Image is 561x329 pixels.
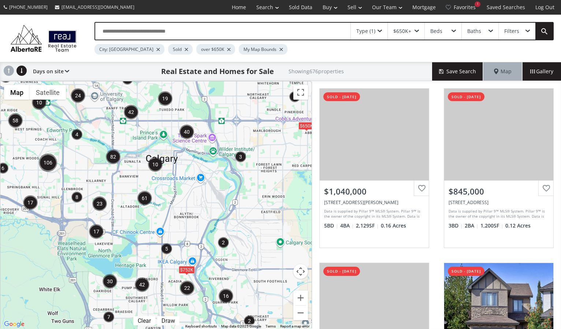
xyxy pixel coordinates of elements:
[504,29,519,34] div: Filters
[356,29,375,34] div: Type (1)
[393,29,411,34] div: $650K+
[530,68,553,75] span: Gallery
[133,317,155,324] div: Click to clear.
[356,222,379,229] span: 2,129 SF
[324,208,423,219] div: Data is supplied by Pillar 9™ MLS® System. Pillar 9™ is the owner of the copyright in its MLS® Sy...
[180,281,194,295] div: 22
[157,317,179,324] div: Click to draw.
[161,243,172,254] div: 5
[280,324,309,328] a: Report a map error
[103,311,114,322] div: 7
[148,157,163,172] div: 10
[324,186,424,197] div: $1,040,000
[92,196,107,211] div: 23
[89,224,104,239] div: 17
[265,324,276,328] a: Terms
[106,149,120,164] div: 82
[289,91,300,102] div: 9
[94,44,164,55] div: City: [GEOGRAPHIC_DATA]
[185,324,217,329] button: Keyboard shortcuts
[71,192,82,203] div: 8
[158,91,172,106] div: 19
[124,105,138,119] div: 42
[8,113,23,128] div: 58
[168,44,193,55] div: Sold
[436,81,561,255] a: sold - [DATE]$845,000[STREET_ADDRESS]Data is supplied by Pillar 9™ MLS® System. Pillar 9™ is the ...
[4,85,30,100] button: Show street map
[219,289,233,303] div: 16
[32,95,47,110] div: 10
[196,44,235,55] div: over $650K
[2,319,26,329] img: Google
[135,277,149,292] div: 42
[465,222,479,229] span: 2 BA
[179,125,194,139] div: 40
[480,222,504,229] span: 1,200 SF
[449,186,549,197] div: $845,000
[71,129,82,140] div: 4
[218,237,229,248] div: 2
[0,72,11,83] div: 2
[179,266,195,274] div: $752K
[494,68,512,75] span: Map
[293,85,308,100] button: Toggle fullscreen view
[239,44,287,55] div: My Map Bounds
[522,62,561,81] div: Gallery
[324,222,338,229] span: 5 BD
[340,222,354,229] span: 4 BA
[312,81,436,255] a: sold - [DATE]$1,040,000[STREET_ADDRESS][PERSON_NAME]Data is supplied by Pillar 9™ MLS® System. Pi...
[29,62,69,81] div: Days on site
[483,62,522,81] div: Map
[475,1,480,7] div: 1
[71,88,85,103] div: 24
[39,154,57,172] div: 106
[62,4,134,10] span: [EMAIL_ADDRESS][DOMAIN_NAME]
[293,306,308,320] button: Zoom out
[298,122,315,130] div: $650K
[293,291,308,305] button: Zoom in
[51,0,138,14] a: [EMAIL_ADDRESS][DOMAIN_NAME]
[449,199,549,206] div: 704 47 Avenue SW, Calgary, AB T2S 1C8
[449,208,547,219] div: Data is supplied by Pillar 9™ MLS® System. Pillar 9™ is the owner of the copyright in its MLS® Sy...
[103,274,117,289] div: 30
[381,222,406,229] span: 0.16 Acres
[136,317,153,324] div: Clear
[467,29,481,34] div: Baths
[161,66,274,77] h1: Real Estate and Homes for Sale
[505,222,531,229] span: 0.12 Acres
[7,23,80,53] img: Logo
[244,315,255,326] div: 2
[9,4,48,10] span: [PHONE_NUMBER]
[160,317,177,324] div: Draw
[221,324,261,328] span: Map data ©2025 Google
[23,195,38,210] div: 17
[293,264,308,279] button: Map camera controls
[2,319,26,329] a: Open this area in Google Maps (opens a new window)
[289,69,344,74] h2: Showing 676 properties
[324,199,424,206] div: 195 Christie Park View SW, Calgary, AB T3H 2Z3
[137,191,152,206] div: 61
[432,62,483,81] button: Save Search
[430,29,442,34] div: Beds
[449,222,463,229] span: 3 BD
[30,85,66,100] button: Show satellite imagery
[122,74,133,85] div: 7
[235,151,246,162] div: 3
